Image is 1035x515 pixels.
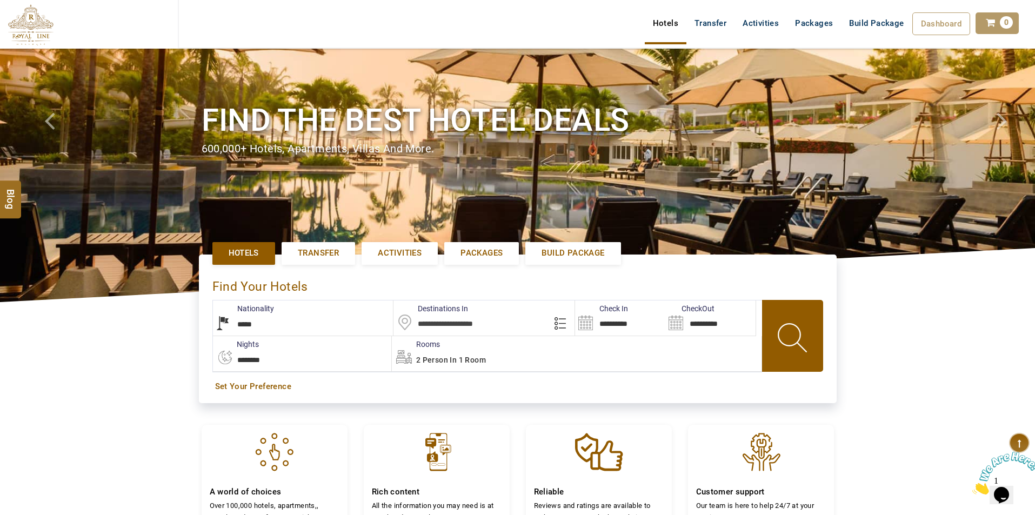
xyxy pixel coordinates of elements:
img: The Royal Line Holidays [8,4,54,45]
a: Build Package [841,12,912,34]
a: Transfer [686,12,734,34]
label: CheckOut [665,303,715,314]
a: Build Package [525,242,620,264]
a: 0 [976,12,1019,34]
input: Search [575,300,665,336]
span: 0 [1000,16,1013,29]
span: 1 [4,4,9,14]
label: Nationality [213,303,274,314]
a: Packages [787,12,841,34]
h1: Find the best hotel deals [202,100,834,141]
span: Blog [4,189,18,198]
h4: Reliable [534,487,664,497]
label: Destinations In [393,303,468,314]
a: Activities [362,242,438,264]
input: Search [665,300,756,336]
span: Dashboard [921,19,962,29]
h4: Customer support [696,487,826,497]
a: Packages [444,242,519,264]
img: Chat attention grabber [4,4,71,47]
a: Set Your Preference [215,381,820,392]
span: Hotels [229,248,259,259]
iframe: chat widget [968,447,1035,499]
h4: Rich content [372,487,502,497]
a: Hotels [645,12,686,34]
h4: A world of choices [210,487,339,497]
a: Activities [734,12,787,34]
label: Rooms [392,339,440,350]
a: Transfer [282,242,355,264]
label: nights [212,339,259,350]
span: 2 Person in 1 Room [416,356,486,364]
a: Hotels [212,242,275,264]
div: 600,000+ hotels, apartments, villas and more. [202,141,834,157]
div: Find Your Hotels [212,268,823,300]
span: Build Package [542,248,604,259]
span: Activities [378,248,422,259]
span: Transfer [298,248,339,259]
label: Check In [575,303,628,314]
span: Packages [460,248,503,259]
